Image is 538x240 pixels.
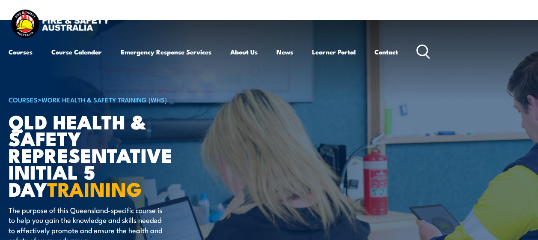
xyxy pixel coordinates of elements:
a: Course Calendar [51,42,102,62]
a: Contact [375,42,398,62]
a: Courses [9,42,33,62]
a: Learner Portal [312,42,356,62]
a: News [276,42,293,62]
a: Work Health & Safety Training (WHS) [42,95,167,104]
a: COURSES [9,95,38,104]
h1: QLD Health & Safety Representative Initial 5 Day [9,113,220,197]
a: About Us [230,42,258,62]
h6: > [9,94,220,105]
strong: TRAINING [47,174,142,203]
a: Emergency Response Services [121,42,211,62]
